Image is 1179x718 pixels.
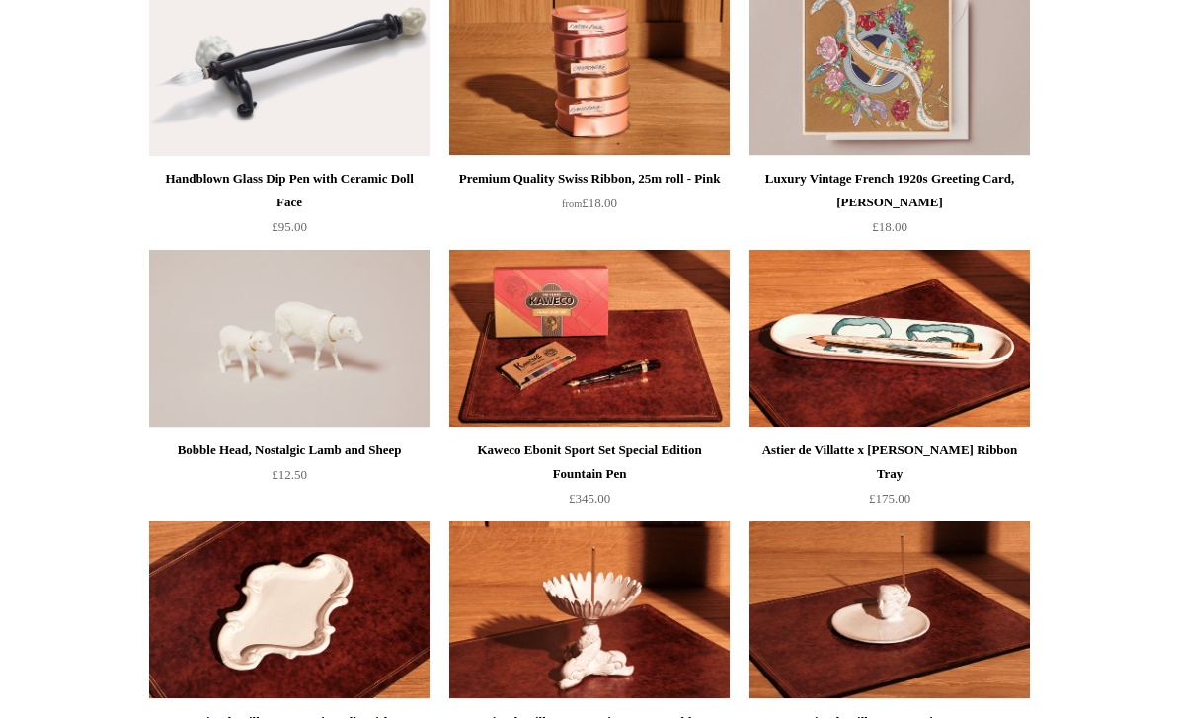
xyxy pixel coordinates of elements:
img: Astier de Villatte Ceramic Dolly Dish [149,521,430,699]
a: Astier de Villatte Ceramic Dolly Dish Astier de Villatte Ceramic Dolly Dish [149,521,430,699]
div: Luxury Vintage French 1920s Greeting Card, [PERSON_NAME] [754,167,1025,214]
span: from [562,199,582,209]
div: Premium Quality Swiss Ribbon, 25m roll - Pink [454,167,725,191]
span: £95.00 [272,219,307,234]
a: Astier de Villatte Ceramic Incense Holder, Dauphin Astier de Villatte Ceramic Incense Holder, Dau... [449,521,730,699]
img: Bobble Head, Nostalgic Lamb and Sheep [149,250,430,428]
span: £18.00 [562,196,617,210]
div: Kaweco Ebonit Sport Set Special Edition Fountain Pen [454,439,725,486]
a: Astier de Villatte Ceramic Incense Holder, Antoinette Astier de Villatte Ceramic Incense Holder, ... [749,521,1030,699]
img: Kaweco Ebonit Sport Set Special Edition Fountain Pen [449,250,730,428]
img: Astier de Villatte Ceramic Incense Holder, Dauphin [449,521,730,699]
span: £345.00 [569,491,610,506]
a: Bobble Head, Nostalgic Lamb and Sheep Bobble Head, Nostalgic Lamb and Sheep [149,250,430,428]
span: £12.50 [272,467,307,482]
a: Premium Quality Swiss Ribbon, 25m roll - Pink from£18.00 [449,167,730,248]
a: Astier de Villatte x [PERSON_NAME] Ribbon Tray £175.00 [749,439,1030,519]
a: Astier de Villatte x John Derian Ribbon Tray Astier de Villatte x John Derian Ribbon Tray [749,250,1030,428]
div: Handblown Glass Dip Pen with Ceramic Doll Face [154,167,425,214]
a: Handblown Glass Dip Pen with Ceramic Doll Face £95.00 [149,167,430,248]
div: Astier de Villatte x [PERSON_NAME] Ribbon Tray [754,439,1025,486]
a: Kaweco Ebonit Sport Set Special Edition Fountain Pen Kaweco Ebonit Sport Set Special Edition Foun... [449,250,730,428]
a: Kaweco Ebonit Sport Set Special Edition Fountain Pen £345.00 [449,439,730,519]
span: £175.00 [869,491,910,506]
a: Bobble Head, Nostalgic Lamb and Sheep £12.50 [149,439,430,519]
a: Luxury Vintage French 1920s Greeting Card, [PERSON_NAME] £18.00 [749,167,1030,248]
img: Astier de Villatte x John Derian Ribbon Tray [749,250,1030,428]
div: Bobble Head, Nostalgic Lamb and Sheep [154,439,425,462]
span: £18.00 [872,219,907,234]
img: Astier de Villatte Ceramic Incense Holder, Antoinette [749,521,1030,699]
